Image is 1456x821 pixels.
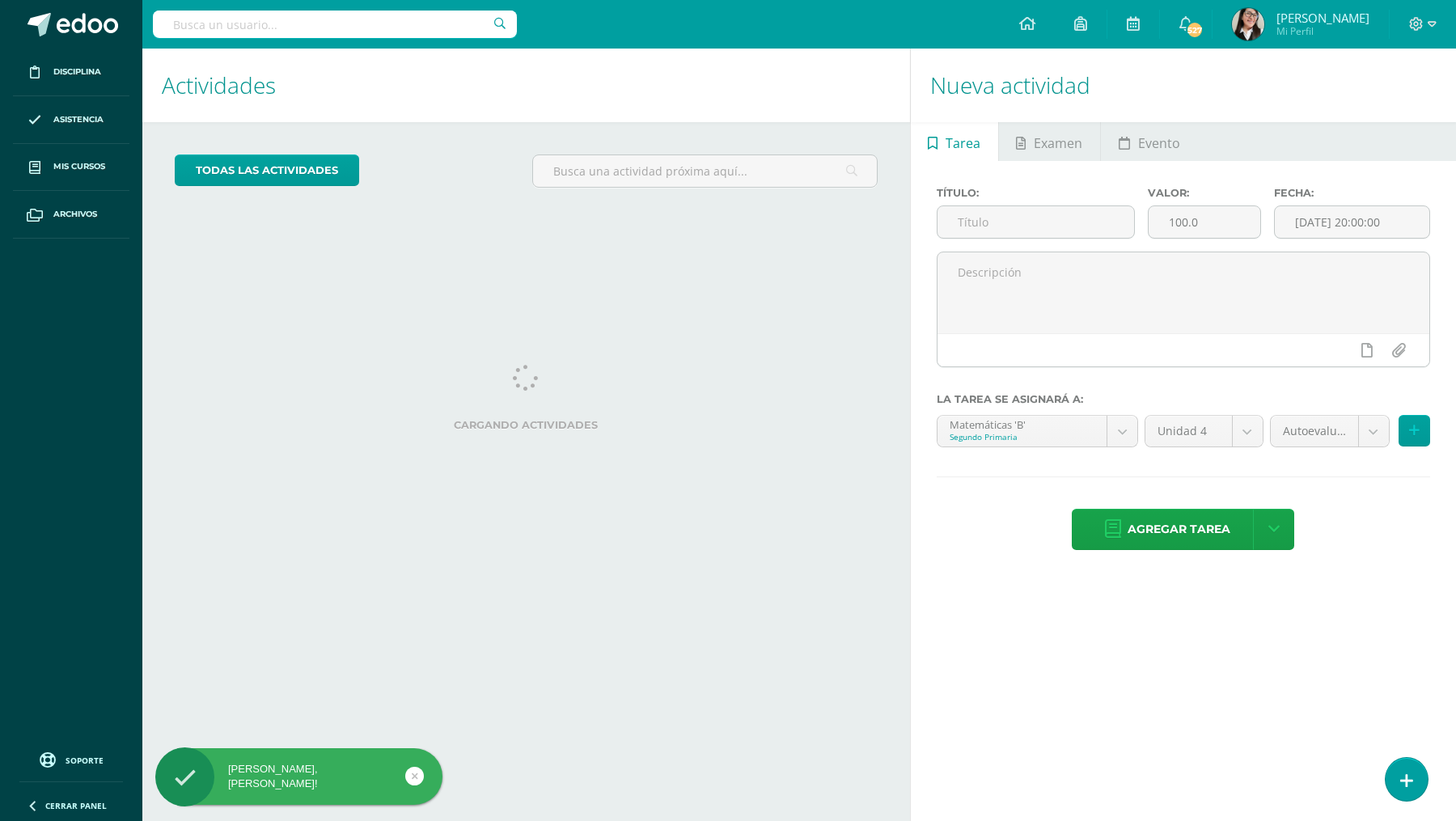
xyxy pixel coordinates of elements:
[1149,206,1261,238] input: Puntos máximos
[1158,416,1220,446] span: Unidad 4
[13,144,129,192] a: Mis cursos
[1138,124,1180,163] span: Evento
[155,762,442,791] div: [PERSON_NAME], [PERSON_NAME]!
[1101,122,1197,161] a: Evento
[1145,416,1263,446] a: Unidad 4
[1186,21,1204,39] span: 527
[53,208,97,221] span: Archivos
[19,748,123,770] a: Soporte
[1034,124,1082,163] span: Examen
[13,191,129,239] a: Archivos
[1283,416,1346,446] span: Autoevaluación (5.0%)
[950,431,1095,442] div: Segundo Primaria
[162,49,891,122] h1: Actividades
[53,66,101,78] span: Disciplina
[533,155,876,187] input: Busca una actividad próxima aquí...
[1274,187,1430,199] label: Fecha:
[1275,206,1429,238] input: Fecha de entrega
[1271,416,1389,446] a: Autoevaluación (5.0%)
[950,416,1095,431] div: Matemáticas 'B'
[13,49,129,96] a: Disciplina
[175,419,878,431] label: Cargando actividades
[1276,24,1369,38] span: Mi Perfil
[999,122,1100,161] a: Examen
[1128,510,1230,549] span: Agregar tarea
[938,206,1134,238] input: Título
[937,187,1135,199] label: Título:
[175,154,359,186] a: todas las Actividades
[946,124,980,163] span: Tarea
[938,416,1138,446] a: Matemáticas 'B'Segundo Primaria
[13,96,129,144] a: Asistencia
[153,11,517,38] input: Busca un usuario...
[53,160,105,173] span: Mis cursos
[45,800,107,811] span: Cerrar panel
[53,113,104,126] span: Asistencia
[1232,8,1264,40] img: 5358fa9db8ffc193310ed9165011e703.png
[1148,187,1262,199] label: Valor:
[66,755,104,766] span: Soporte
[1276,10,1369,26] span: [PERSON_NAME]
[930,49,1437,122] h1: Nueva actividad
[937,393,1430,405] label: La tarea se asignará a:
[911,122,998,161] a: Tarea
